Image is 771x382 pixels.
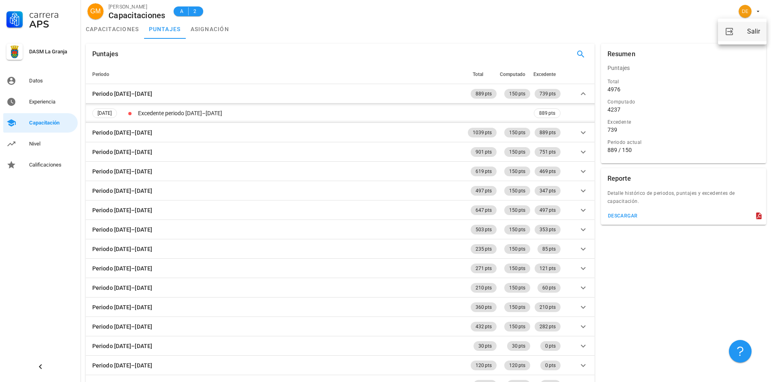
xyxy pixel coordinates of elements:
a: Calificaciones [3,155,78,175]
div: 4237 [607,106,620,113]
div: Computado [607,98,760,106]
span: 85 pts [542,244,556,254]
span: 497 pts [476,186,492,196]
span: 889 pts [539,109,555,118]
div: Carrera [29,10,74,19]
div: Capacitaciones [108,11,166,20]
div: 739 [607,126,617,133]
div: Puntajes [601,58,766,78]
span: 150 pts [509,128,525,137]
div: Resumen [607,44,635,65]
div: Excedente [607,118,760,126]
div: 889 / 150 [607,146,760,154]
th: Computado [498,65,532,84]
div: Salir [747,23,760,40]
a: Capacitación [3,113,78,133]
span: 360 pts [476,302,492,312]
div: Periodo [DATE]–[DATE] [92,89,152,98]
span: 503 pts [476,225,492,234]
div: 4976 [607,86,620,93]
span: 432 pts [476,322,492,331]
div: Datos [29,78,74,84]
span: 647 pts [476,205,492,215]
span: 150 pts [509,322,525,331]
span: 889 pts [539,128,556,137]
span: 150 pts [509,302,525,312]
div: Periodo [DATE]–[DATE] [92,206,152,215]
div: descargar [607,213,638,219]
span: 739 pts [539,89,556,99]
span: 2 [192,7,198,15]
div: Calificaciones [29,162,74,168]
span: 30 pts [512,341,525,351]
div: avatar [739,5,752,18]
div: Periodo actual [607,138,760,146]
span: 150 pts [509,147,525,157]
span: Excedente [533,72,556,77]
div: Detalle histórico de periodos, puntajes y excedentes de capacitación. [601,189,766,210]
td: Excedente periodo [DATE]–[DATE] [136,103,532,123]
a: Nivel [3,134,78,154]
span: 150 pts [509,89,525,99]
span: Periodo [92,72,109,77]
span: 150 pts [509,167,525,176]
span: 469 pts [539,167,556,176]
span: 60 pts [542,283,556,293]
span: 353 pts [539,225,556,234]
div: Periodo [DATE]–[DATE] [92,342,152,350]
div: Periodo [DATE]–[DATE] [92,361,152,370]
button: descargar [604,210,641,222]
a: capacitaciones [81,19,144,39]
div: Puntajes [92,44,118,65]
span: 497 pts [539,205,556,215]
span: 889 pts [476,89,492,99]
span: 120 pts [476,361,492,370]
span: 150 pts [509,264,525,273]
span: Computado [500,72,525,77]
span: 150 pts [509,186,525,196]
span: Total [473,72,483,77]
span: 1039 pts [473,128,492,137]
div: Periodo [DATE]–[DATE] [92,264,152,273]
div: avatar [87,3,104,19]
div: Periodo [DATE]–[DATE] [92,225,152,234]
div: Nivel [29,141,74,147]
div: APS [29,19,74,29]
div: DASM La Granja [29,49,74,55]
span: 150 pts [509,225,525,234]
a: Datos [3,71,78,91]
span: 751 pts [539,147,556,157]
span: 210 pts [539,302,556,312]
span: 347 pts [539,186,556,196]
span: 150 pts [509,283,525,293]
a: asignación [186,19,234,39]
span: 282 pts [539,322,556,331]
div: Periodo [DATE]–[DATE] [92,186,152,195]
span: 901 pts [476,147,492,157]
div: Capacitación [29,120,74,126]
span: 150 pts [509,244,525,254]
span: 120 pts [509,361,525,370]
div: [PERSON_NAME] [108,3,166,11]
span: 619 pts [476,167,492,176]
span: 271 pts [476,264,492,273]
div: Reporte [607,168,631,189]
div: Periodo [DATE]–[DATE] [92,128,152,137]
span: [DATE] [98,109,112,118]
div: Periodo [DATE]–[DATE] [92,245,152,253]
div: Periodo [DATE]–[DATE] [92,322,152,331]
span: 121 pts [539,264,556,273]
div: Periodo [DATE]–[DATE] [92,283,152,292]
span: 210 pts [476,283,492,293]
span: GM [90,3,101,19]
th: Periodo [86,65,466,84]
div: Periodo [DATE]–[DATE] [92,167,152,176]
span: 0 pts [545,361,556,370]
div: Total [607,78,760,86]
span: 0 pts [545,341,556,351]
span: 30 pts [478,341,492,351]
a: Experiencia [3,92,78,112]
th: Total [466,65,498,84]
th: Excedente [532,65,562,84]
span: 150 pts [509,205,525,215]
